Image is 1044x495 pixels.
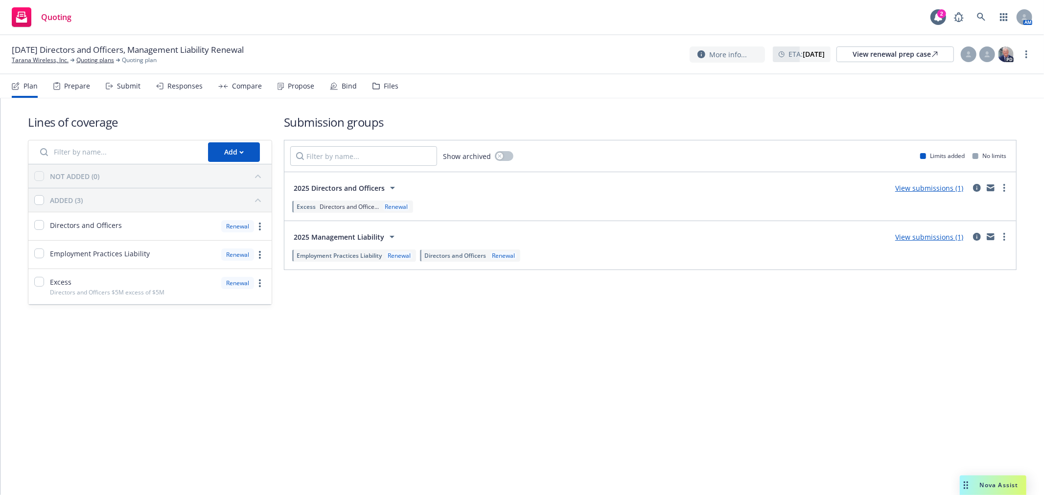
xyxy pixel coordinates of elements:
[985,182,997,194] a: mail
[994,7,1014,27] a: Switch app
[949,7,969,27] a: Report a Bug
[424,251,486,260] span: Directors and Officers
[254,249,266,261] a: more
[8,3,75,31] a: Quoting
[284,114,1017,130] h1: Submission groups
[297,202,316,211] span: Excess
[384,82,398,90] div: Files
[294,183,385,193] span: 2025 Directors and Officers
[320,202,379,211] span: Directors and Office...
[853,47,938,62] div: View renewal prep case
[895,183,963,193] a: View submissions (1)
[937,9,946,18] div: 2
[50,168,266,184] button: NOT ADDED (0)
[985,231,997,243] a: mail
[50,277,71,287] span: Excess
[50,248,150,259] span: Employment Practices Liability
[12,56,69,65] a: Tarana Wireless, Inc.
[960,475,972,495] div: Drag to move
[290,227,401,247] button: 2025 Management Liability
[122,56,157,65] span: Quoting plan
[973,152,1006,160] div: No limits
[288,82,314,90] div: Propose
[50,171,99,181] div: NOT ADDED (0)
[41,13,71,21] span: Quoting
[208,142,260,162] button: Add
[50,220,122,230] span: Directors and Officers
[443,151,491,161] span: Show archived
[224,143,244,161] div: Add
[50,192,266,208] button: ADDED (3)
[895,232,963,242] a: View submissions (1)
[297,251,382,260] span: Employment Practices Liability
[294,232,384,242] span: 2025 Management Liability
[490,251,517,260] div: Renewal
[971,231,983,243] a: circleInformation
[972,7,991,27] a: Search
[290,146,437,166] input: Filter by name...
[998,46,1014,62] img: photo
[690,46,765,63] button: More info...
[254,277,266,289] a: more
[836,46,954,62] a: View renewal prep case
[789,49,825,59] span: ETA :
[998,231,1010,243] a: more
[232,82,262,90] div: Compare
[221,220,254,232] div: Renewal
[383,202,410,211] div: Renewal
[709,49,747,60] span: More info...
[254,221,266,232] a: more
[960,475,1026,495] button: Nova Assist
[167,82,203,90] div: Responses
[980,481,1019,489] span: Nova Assist
[386,251,413,260] div: Renewal
[971,182,983,194] a: circleInformation
[28,114,272,130] h1: Lines of coverage
[23,82,38,90] div: Plan
[76,56,114,65] a: Quoting plans
[803,49,825,59] strong: [DATE]
[998,182,1010,194] a: more
[50,288,164,296] span: Directors and Officers $5M excess of $5M
[1021,48,1032,60] a: more
[221,277,254,289] div: Renewal
[342,82,357,90] div: Bind
[117,82,140,90] div: Submit
[64,82,90,90] div: Prepare
[34,142,202,162] input: Filter by name...
[221,248,254,261] div: Renewal
[12,44,244,56] span: [DATE] Directors and Officers, Management Liability Renewal
[920,152,965,160] div: Limits added
[50,195,83,205] div: ADDED (3)
[290,178,402,198] button: 2025 Directors and Officers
